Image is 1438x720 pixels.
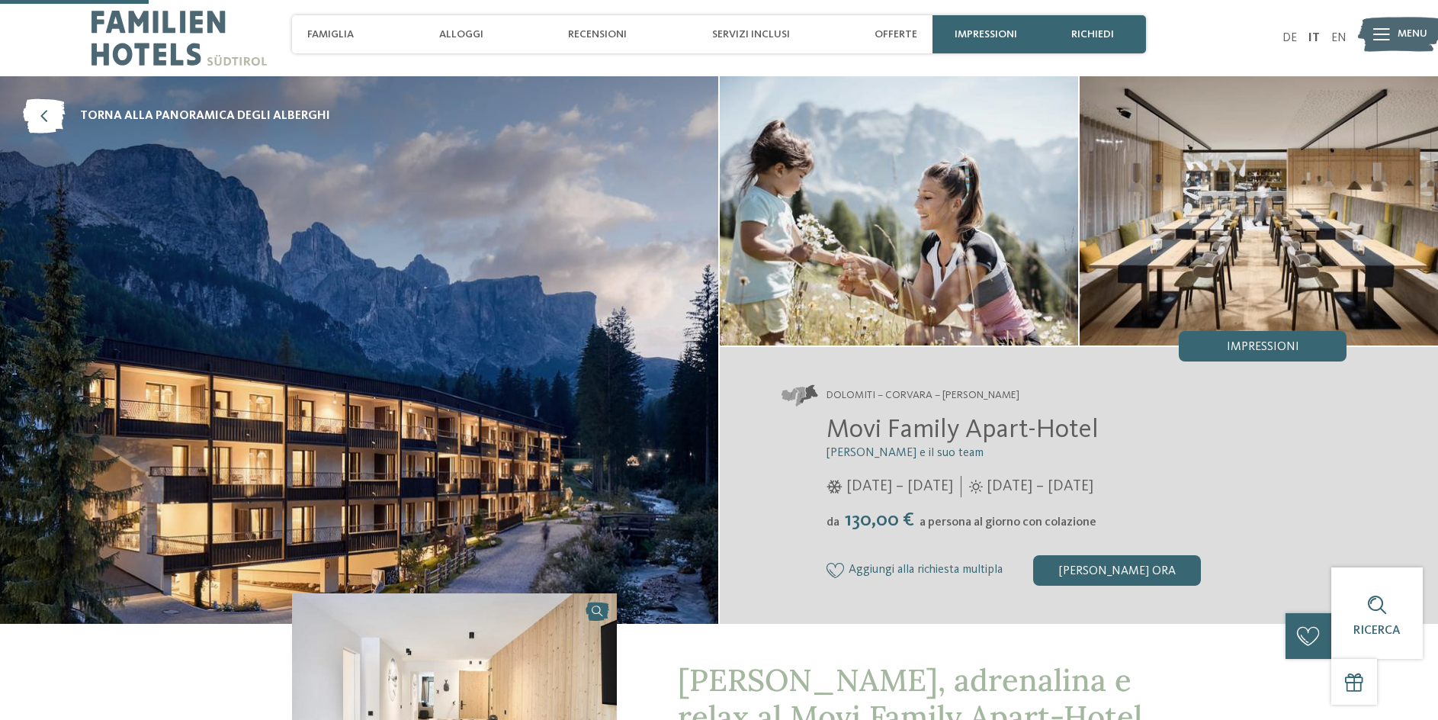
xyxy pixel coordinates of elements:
span: torna alla panoramica degli alberghi [80,108,330,124]
a: torna alla panoramica degli alberghi [23,99,330,133]
i: Orari d'apertura estate [969,480,983,493]
span: da [827,516,839,529]
a: EN [1331,32,1347,44]
span: a persona al giorno con colazione [920,516,1096,529]
img: Una stupenda vacanza in famiglia a Corvara [720,76,1078,346]
span: 130,00 € [841,510,918,530]
span: Dolomiti – Corvara – [PERSON_NAME] [827,388,1019,403]
span: Impressioni [1227,341,1299,353]
a: DE [1282,32,1297,44]
span: Movi Family Apart-Hotel [827,416,1099,443]
span: [DATE] – [DATE] [846,476,953,497]
span: Ricerca [1353,625,1401,637]
span: Aggiungi alla richiesta multipla [849,564,1003,577]
div: [PERSON_NAME] ora [1033,555,1201,586]
span: [DATE] – [DATE] [987,476,1093,497]
img: Una stupenda vacanza in famiglia a Corvara [1080,76,1438,346]
span: [PERSON_NAME] e il suo team [827,447,984,459]
i: Orari d'apertura inverno [827,480,843,493]
span: Menu [1398,27,1427,42]
a: IT [1308,32,1320,44]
